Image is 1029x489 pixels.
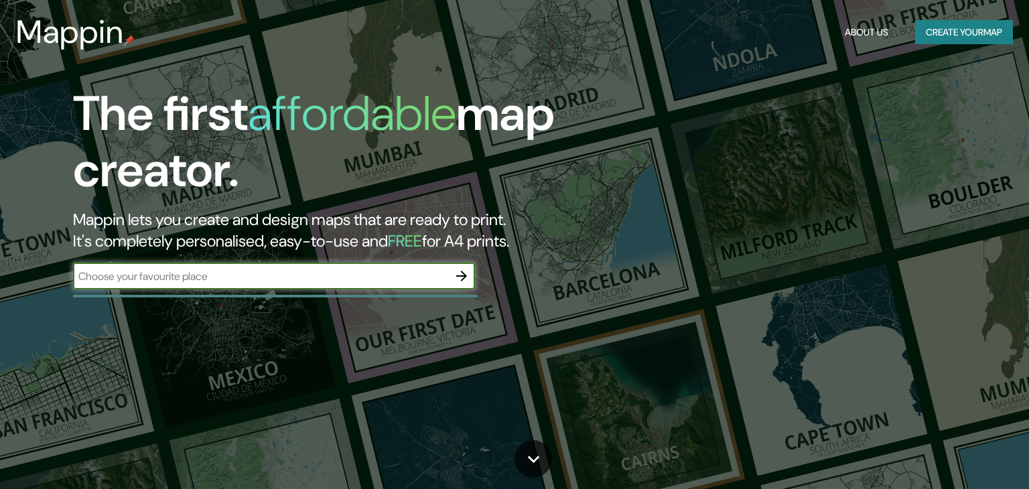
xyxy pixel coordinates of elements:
[73,86,588,209] h1: The first map creator.
[124,35,135,46] img: mappin-pin
[73,269,448,284] input: Choose your favourite place
[16,13,124,51] h3: Mappin
[915,20,1013,45] button: Create yourmap
[73,209,588,252] h2: Mappin lets you create and design maps that are ready to print. It's completely personalised, eas...
[839,20,894,45] button: About Us
[248,82,456,145] h1: affordable
[388,230,422,251] h5: FREE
